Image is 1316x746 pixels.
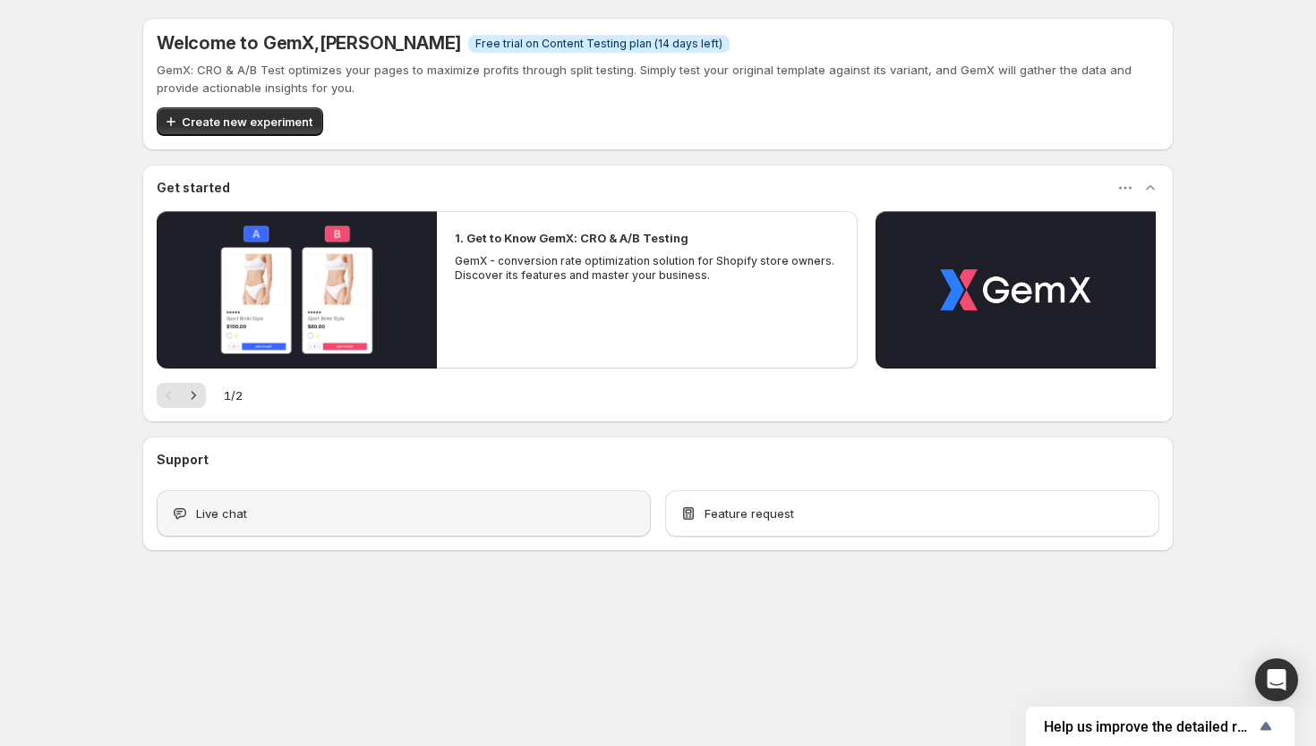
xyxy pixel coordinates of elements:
[181,383,206,408] button: Next
[157,211,437,369] button: Play video
[1255,658,1298,701] div: Open Intercom Messenger
[455,254,840,283] p: GemX - conversion rate optimization solution for Shopify store owners. Discover its features and ...
[157,451,209,469] h3: Support
[1044,716,1277,737] button: Show survey - Help us improve the detailed report for A/B campaigns
[314,32,461,54] span: , [PERSON_NAME]
[705,504,794,522] span: Feature request
[157,107,323,136] button: Create new experiment
[224,386,243,404] span: 1 / 2
[196,504,247,522] span: Live chat
[157,179,230,197] h3: Get started
[455,229,688,247] h2: 1. Get to Know GemX: CRO & A/B Testing
[157,61,1159,97] p: GemX: CRO & A/B Test optimizes your pages to maximize profits through split testing. Simply test ...
[475,37,722,51] span: Free trial on Content Testing plan (14 days left)
[1044,718,1255,735] span: Help us improve the detailed report for A/B campaigns
[876,211,1156,369] button: Play video
[182,113,312,131] span: Create new experiment
[157,32,461,54] h5: Welcome to GemX
[157,383,206,408] nav: Pagination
